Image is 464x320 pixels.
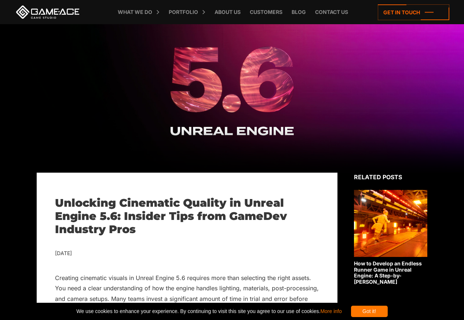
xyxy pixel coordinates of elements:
span: We use cookies to enhance your experience. By continuing to visit this site you agree to our use ... [76,306,341,317]
h1: Unlocking Cinematic Quality in Unreal Engine 5.6: Insider Tips from GameDev Industry Pros [55,196,319,236]
div: Related posts [354,173,427,181]
div: [DATE] [55,249,319,258]
a: How to Develop an Endless Runner Game in Unreal Engine: A Step-by-[PERSON_NAME] [354,190,427,285]
a: More info [320,308,341,314]
a: Get in touch [378,4,449,20]
div: Got it! [351,306,388,317]
img: Related [354,190,427,257]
